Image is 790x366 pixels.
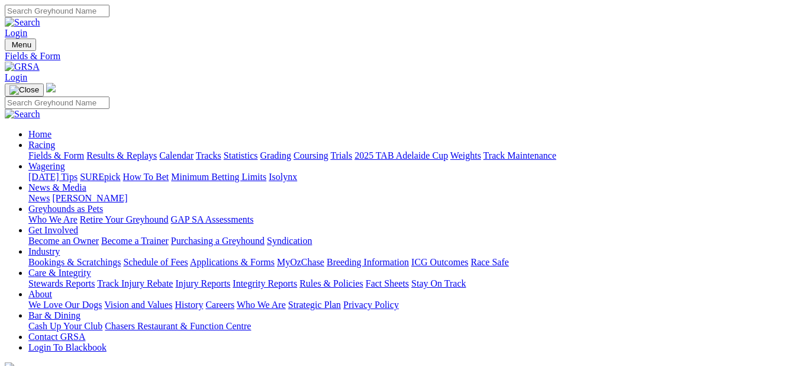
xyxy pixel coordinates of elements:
[366,278,409,288] a: Fact Sheets
[28,300,102,310] a: We Love Our Dogs
[28,172,785,182] div: Wagering
[28,236,99,246] a: Become an Owner
[28,289,52,299] a: About
[28,278,95,288] a: Stewards Reports
[330,150,352,160] a: Trials
[104,300,172,310] a: Vision and Values
[28,193,785,204] div: News & Media
[28,172,78,182] a: [DATE] Tips
[5,51,785,62] a: Fields & Form
[28,140,55,150] a: Racing
[28,225,78,235] a: Get Involved
[101,236,169,246] a: Become a Trainer
[28,268,91,278] a: Care & Integrity
[411,278,466,288] a: Stay On Track
[299,278,363,288] a: Rules & Policies
[354,150,448,160] a: 2025 TAB Adelaide Cup
[28,310,80,320] a: Bar & Dining
[28,300,785,310] div: About
[5,109,40,120] img: Search
[5,38,36,51] button: Toggle navigation
[343,300,399,310] a: Privacy Policy
[28,214,785,225] div: Greyhounds as Pets
[28,182,86,192] a: News & Media
[28,150,84,160] a: Fields & Form
[288,300,341,310] a: Strategic Plan
[28,321,785,332] div: Bar & Dining
[86,150,157,160] a: Results & Replays
[175,278,230,288] a: Injury Reports
[28,204,103,214] a: Greyhounds as Pets
[5,84,44,97] button: Toggle navigation
[5,5,109,17] input: Search
[28,321,102,331] a: Cash Up Your Club
[5,97,109,109] input: Search
[28,257,785,268] div: Industry
[28,193,50,203] a: News
[171,214,254,224] a: GAP SA Assessments
[5,28,27,38] a: Login
[28,257,121,267] a: Bookings & Scratchings
[5,72,27,82] a: Login
[294,150,328,160] a: Coursing
[175,300,203,310] a: History
[224,150,258,160] a: Statistics
[5,17,40,28] img: Search
[52,193,127,203] a: [PERSON_NAME]
[28,161,65,171] a: Wagering
[205,300,234,310] a: Careers
[196,150,221,160] a: Tracks
[233,278,297,288] a: Integrity Reports
[159,150,194,160] a: Calendar
[12,40,31,49] span: Menu
[28,129,51,139] a: Home
[80,214,169,224] a: Retire Your Greyhound
[28,236,785,246] div: Get Involved
[267,236,312,246] a: Syndication
[260,150,291,160] a: Grading
[80,172,120,182] a: SUREpick
[483,150,556,160] a: Track Maintenance
[450,150,481,160] a: Weights
[28,342,107,352] a: Login To Blackbook
[327,257,409,267] a: Breeding Information
[28,150,785,161] div: Racing
[123,172,169,182] a: How To Bet
[171,172,266,182] a: Minimum Betting Limits
[105,321,251,331] a: Chasers Restaurant & Function Centre
[46,83,56,92] img: logo-grsa-white.png
[5,62,40,72] img: GRSA
[28,214,78,224] a: Who We Are
[411,257,468,267] a: ICG Outcomes
[28,278,785,289] div: Care & Integrity
[470,257,508,267] a: Race Safe
[28,246,60,256] a: Industry
[123,257,188,267] a: Schedule of Fees
[190,257,275,267] a: Applications & Forms
[269,172,297,182] a: Isolynx
[97,278,173,288] a: Track Injury Rebate
[171,236,265,246] a: Purchasing a Greyhound
[9,85,39,95] img: Close
[237,300,286,310] a: Who We Are
[28,332,85,342] a: Contact GRSA
[277,257,324,267] a: MyOzChase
